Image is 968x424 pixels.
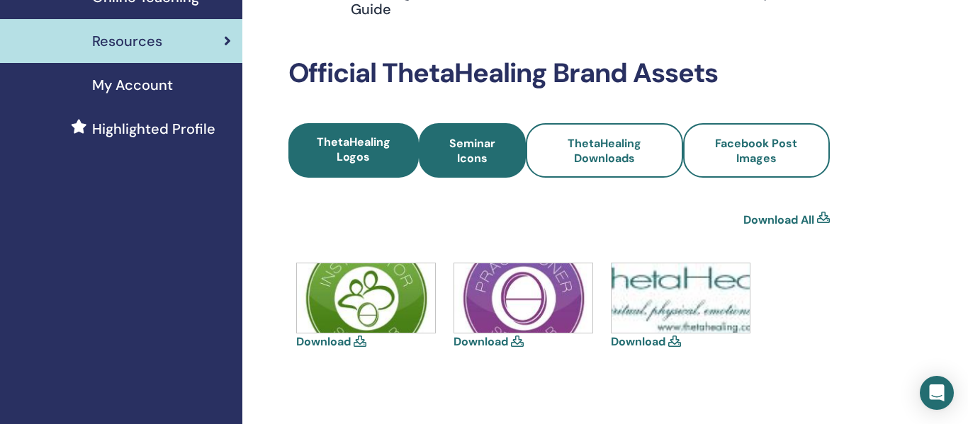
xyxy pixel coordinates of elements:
[611,334,665,349] a: Download
[454,263,592,333] img: icons-practitioner.jpg
[612,263,750,333] img: thetahealing-logo-a-copy.jpg
[743,212,814,229] a: Download All
[296,334,351,349] a: Download
[454,334,508,349] a: Download
[317,134,390,164] span: ThetaHealing Logos
[568,136,641,166] span: ThetaHealing Downloads
[92,74,173,96] span: My Account
[297,263,435,333] img: icons-instructor.jpg
[438,136,507,166] span: Seminar Icons
[92,30,162,52] span: Resources
[715,136,797,166] span: Facebook Post Images
[288,123,419,178] a: ThetaHealing Logos
[288,57,831,90] h2: Official ThetaHealing Brand Assets
[419,123,526,178] a: Seminar Icons
[920,376,954,410] div: Open Intercom Messenger
[526,123,683,178] a: ThetaHealing Downloads
[92,118,215,139] span: Highlighted Profile
[683,123,830,178] a: Facebook Post Images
